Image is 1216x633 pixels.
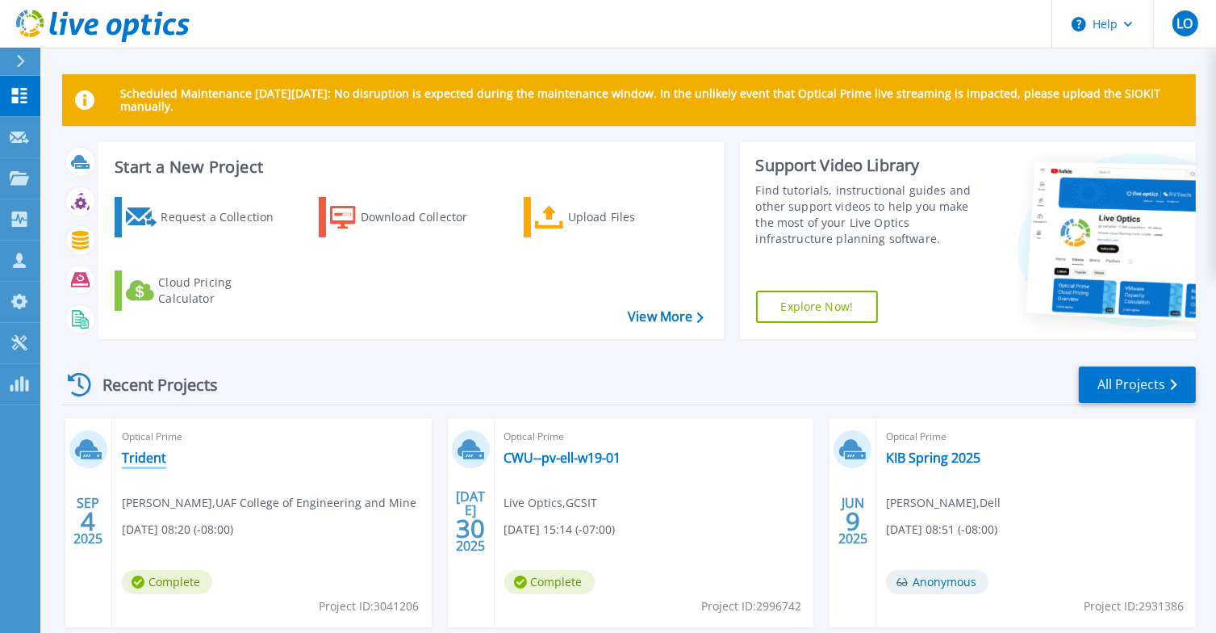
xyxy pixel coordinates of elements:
[122,428,422,446] span: Optical Prime
[524,197,704,237] a: Upload Files
[361,201,490,233] div: Download Collector
[120,87,1183,113] p: Scheduled Maintenance [DATE][DATE]: No disruption is expected during the maintenance window. In t...
[456,522,485,535] span: 30
[115,158,703,176] h3: Start a New Project
[846,514,860,528] span: 9
[756,182,985,247] div: Find tutorials, instructional guides and other support videos to help you make the most of your L...
[504,521,616,539] span: [DATE] 15:14 (-07:00)
[756,155,985,176] div: Support Video Library
[886,494,1001,512] span: [PERSON_NAME] , Dell
[62,365,240,405] div: Recent Projects
[568,201,697,233] div: Upload Files
[1176,17,1193,30] span: LO
[122,521,233,539] span: [DATE] 08:20 (-08:00)
[73,492,103,551] div: SEP 2025
[504,428,804,446] span: Optical Prime
[319,197,499,237] a: Download Collector
[122,570,212,594] span: Complete
[161,201,290,233] div: Request a Collection
[122,494,416,512] span: [PERSON_NAME] , UAF College of Engineering and Mine
[886,570,988,594] span: Anonymous
[504,570,595,594] span: Complete
[886,450,980,466] a: KIB Spring 2025
[504,450,621,466] a: CWU--pv-ell-w19-01
[886,521,997,539] span: [DATE] 08:51 (-08:00)
[628,309,703,325] a: View More
[81,514,95,528] span: 4
[1084,597,1184,615] span: Project ID: 2931386
[320,597,420,615] span: Project ID: 3041206
[1079,367,1196,403] a: All Projects
[115,270,295,311] a: Cloud Pricing Calculator
[122,450,166,466] a: Trident
[158,275,287,307] div: Cloud Pricing Calculator
[455,492,486,551] div: [DATE] 2025
[504,494,598,512] span: Live Optics , GCSIT
[115,197,295,237] a: Request a Collection
[701,597,801,615] span: Project ID: 2996742
[756,291,879,323] a: Explore Now!
[886,428,1186,446] span: Optical Prime
[838,492,868,551] div: JUN 2025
